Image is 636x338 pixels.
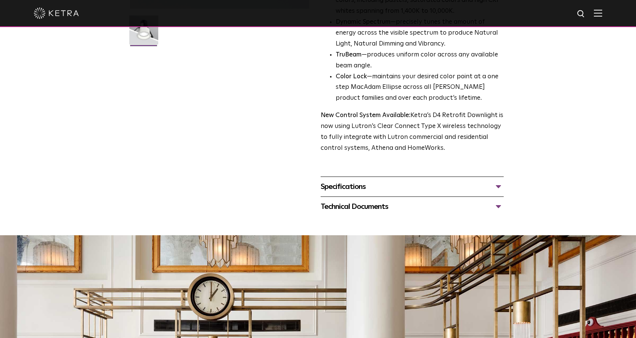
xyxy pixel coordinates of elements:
[336,73,367,80] strong: Color Lock
[321,110,504,154] p: Ketra’s D4 Retrofit Downlight is now using Lutron’s Clear Connect Type X wireless technology to f...
[34,8,79,19] img: ketra-logo-2019-white
[336,72,504,104] li: —maintains your desired color point at a one step MacAdam Ellipse across all [PERSON_NAME] produc...
[577,9,586,19] img: search icon
[336,17,504,50] li: —precisely tunes the amount of energy across the visible spectrum to produce Natural Light, Natur...
[321,201,504,213] div: Technical Documents
[129,15,158,50] img: D4R Retrofit Downlight
[336,50,504,72] li: —produces uniform color across any available beam angle.
[321,112,410,119] strong: New Control System Available:
[594,9,602,17] img: Hamburger%20Nav.svg
[321,181,504,193] div: Specifications
[336,52,362,58] strong: TruBeam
